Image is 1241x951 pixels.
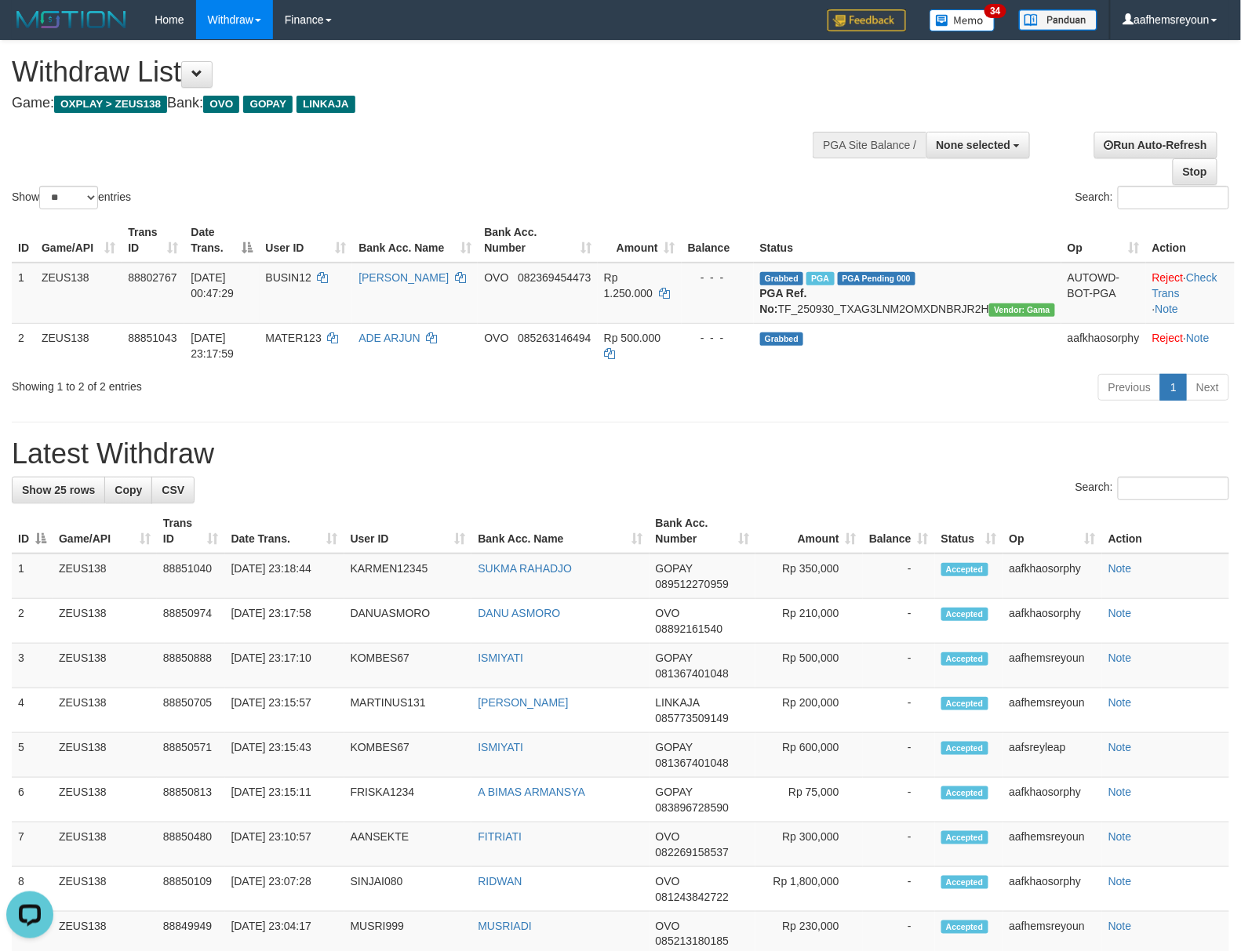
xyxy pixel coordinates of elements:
th: Action [1146,218,1235,263]
th: Amount: activate to sort column ascending [598,218,682,263]
span: GOPAY [656,741,693,753]
th: Date Trans.: activate to sort column ascending [225,509,344,554]
td: aafhemsreyoun [1003,688,1102,733]
td: ZEUS138 [53,733,157,778]
img: panduan.png [1019,9,1097,31]
span: BUSIN12 [266,271,311,284]
th: Bank Acc. Number: activate to sort column ascending [650,509,755,554]
a: Stop [1173,158,1217,185]
th: Bank Acc. Name: activate to sort column ascending [471,509,649,554]
th: ID [12,218,35,263]
span: LINKAJA [656,696,700,709]
span: Accepted [941,697,988,710]
a: 1 [1160,374,1187,401]
span: Copy 089512270959 to clipboard [656,578,729,590]
a: Note [1108,875,1132,887]
td: - [863,554,935,599]
th: Status [754,218,1061,263]
a: Run Auto-Refresh [1094,132,1217,158]
span: Copy 085213180185 to clipboard [656,935,729,948]
a: Note [1108,741,1132,753]
a: Note [1155,303,1179,315]
a: Note [1186,332,1210,344]
td: [DATE] 23:15:57 [225,688,344,733]
td: - [863,599,935,644]
td: KOMBES67 [344,644,472,688]
a: RIDWAN [478,875,522,887]
td: 8 [12,867,53,912]
h4: Game: Bank: [12,96,812,111]
th: Bank Acc. Number: activate to sort column ascending [478,218,597,263]
label: Search: [1075,477,1229,500]
span: GOPAY [656,562,693,575]
td: 88850480 [157,822,225,867]
td: 88850109 [157,867,225,912]
a: Note [1108,830,1132,843]
td: Rp 75,000 [755,778,863,822]
td: [DATE] 23:17:10 [225,644,344,688]
td: aafkhaosorphy [1003,554,1102,599]
td: TF_250930_TXAG3LNM2OMXDNBRJR2H [754,263,1061,324]
th: Game/API: activate to sort column ascending [35,218,122,263]
a: Next [1186,374,1229,401]
a: [PERSON_NAME] [478,696,568,709]
a: Note [1108,607,1132,619]
td: ZEUS138 [53,599,157,644]
td: 88850571 [157,733,225,778]
td: - [863,867,935,912]
span: Accepted [941,920,988,934]
td: Rp 210,000 [755,599,863,644]
th: Status: activate to sort column ascending [935,509,1003,554]
td: 88850705 [157,688,225,733]
td: 2 [12,323,35,368]
span: OVO [656,830,680,843]
span: CSV [162,484,184,496]
h1: Latest Withdraw [12,438,1229,470]
td: ZEUS138 [53,778,157,822]
span: Accepted [941,652,988,666]
td: ZEUS138 [53,554,157,599]
td: Rp 350,000 [755,554,863,599]
th: Game/API: activate to sort column ascending [53,509,157,554]
td: 1 [12,263,35,324]
a: [PERSON_NAME] [358,271,449,284]
td: aafkhaosorphy [1003,778,1102,822]
a: A BIMAS ARMANSYA [478,786,585,798]
span: Copy 08892161540 to clipboard [656,623,723,635]
img: Button%20Memo.svg [930,9,995,31]
button: Open LiveChat chat widget [6,6,53,53]
td: aafsreyleap [1003,733,1102,778]
a: ADE ARJUN [358,332,420,344]
div: - - - [688,270,748,285]
td: ZEUS138 [53,644,157,688]
img: Feedback.jpg [828,9,906,31]
td: DANUASMORO [344,599,472,644]
td: 3 [12,644,53,688]
a: Reject [1152,332,1184,344]
td: SINJAI080 [344,867,472,912]
td: [DATE] 23:07:28 [225,867,344,912]
td: 88851040 [157,554,225,599]
span: Accepted [941,608,988,621]
a: Show 25 rows [12,477,105,503]
span: Rp 500.000 [604,332,661,344]
td: [DATE] 23:18:44 [225,554,344,599]
td: 88850813 [157,778,225,822]
a: Note [1108,920,1132,932]
th: User ID: activate to sort column ascending [344,509,472,554]
a: MUSRIADI [478,920,531,932]
span: Accepted [941,563,988,576]
td: - [863,688,935,733]
span: Accepted [941,786,988,800]
span: Copy 081367401048 to clipboard [656,757,729,769]
a: Previous [1098,374,1161,401]
span: OVO [484,332,508,344]
span: OXPLAY > ZEUS138 [54,96,167,113]
div: Showing 1 to 2 of 2 entries [12,372,505,394]
td: FRISKA1234 [344,778,472,822]
td: aafkhaosorphy [1061,323,1146,368]
th: ID: activate to sort column descending [12,509,53,554]
a: Note [1108,562,1132,575]
td: AUTOWD-BOT-PGA [1061,263,1146,324]
td: Rp 300,000 [755,822,863,867]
